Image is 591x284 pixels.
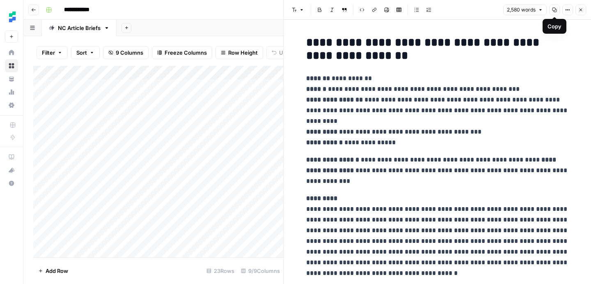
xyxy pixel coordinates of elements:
[503,5,547,15] button: 2,580 words
[203,264,238,277] div: 23 Rows
[42,20,117,36] a: NC Article Briefs
[152,46,212,59] button: Freeze Columns
[5,7,18,27] button: Workspace: Ten Speed
[33,264,73,277] button: Add Row
[58,24,101,32] div: NC Article Briefs
[5,85,18,99] a: Usage
[238,264,283,277] div: 9/9 Columns
[5,72,18,85] a: Your Data
[266,46,298,59] button: Undo
[71,46,100,59] button: Sort
[5,99,18,112] a: Settings
[5,177,18,190] button: Help + Support
[37,46,68,59] button: Filter
[5,150,18,164] a: AirOps Academy
[507,6,536,14] span: 2,580 words
[5,46,18,59] a: Home
[5,164,18,177] button: What's new?
[5,59,18,72] a: Browse
[42,48,55,57] span: Filter
[76,48,87,57] span: Sort
[116,48,143,57] span: 9 Columns
[228,48,258,57] span: Row Height
[5,164,18,176] div: What's new?
[46,267,68,275] span: Add Row
[165,48,207,57] span: Freeze Columns
[5,9,20,24] img: Ten Speed Logo
[279,48,293,57] span: Undo
[103,46,149,59] button: 9 Columns
[215,46,263,59] button: Row Height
